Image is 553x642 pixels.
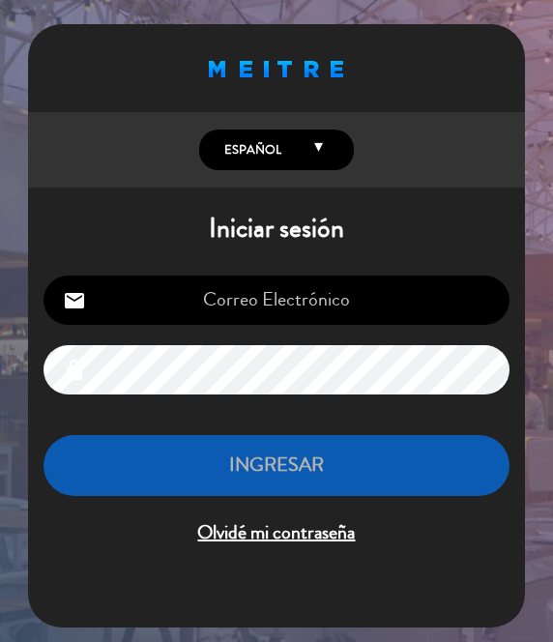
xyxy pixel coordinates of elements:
h1: Iniciar sesión [28,213,526,246]
input: Correo Electrónico [44,276,510,325]
i: email [63,289,86,312]
button: INGRESAR [44,435,510,496]
span: Olvidé mi contraseña [44,517,510,549]
i: lock [63,359,86,382]
img: MEITRE [209,61,343,77]
span: Español [219,140,281,160]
